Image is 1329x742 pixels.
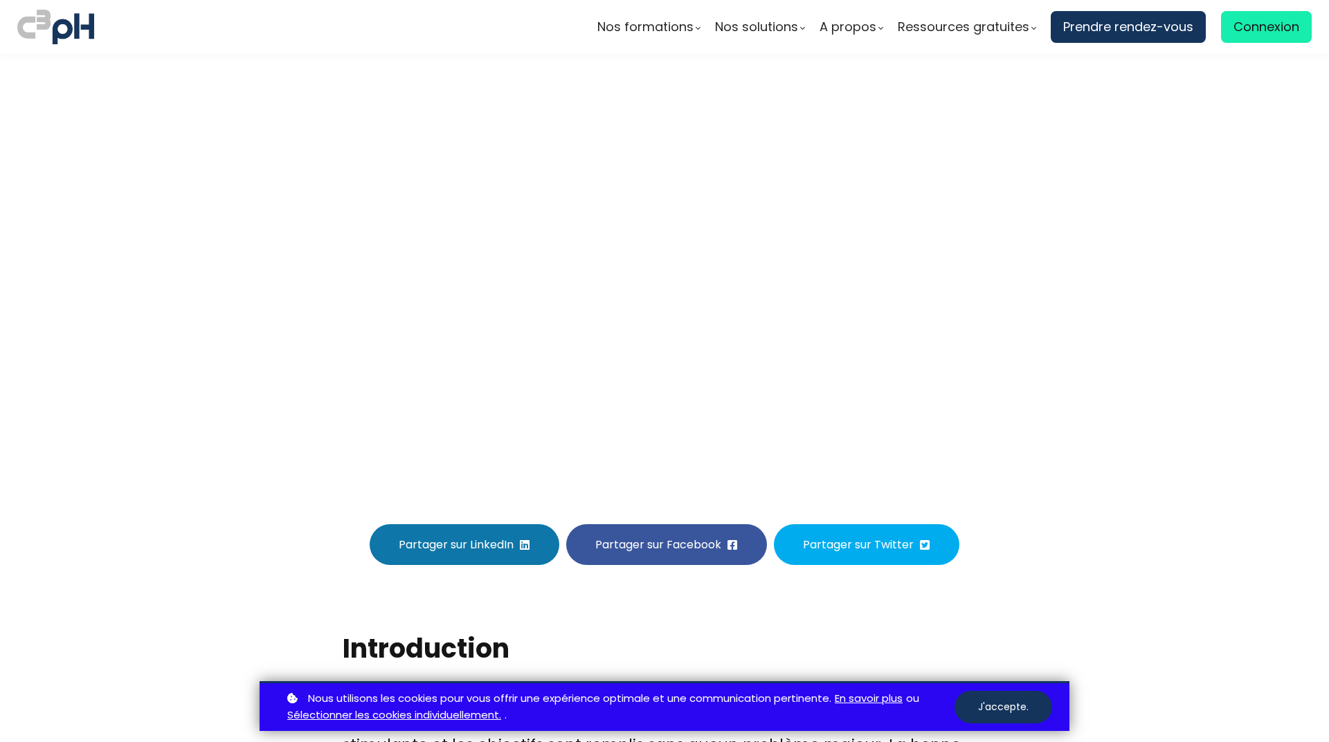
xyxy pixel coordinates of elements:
button: Partager sur Facebook [566,524,767,565]
a: En savoir plus [835,690,903,707]
a: Sélectionner les cookies individuellement. [287,707,501,724]
h2: Introduction [343,631,986,666]
a: Connexion [1221,11,1312,43]
span: Ressources gratuites [898,17,1029,37]
img: logo C3PH [17,7,94,47]
span: Prendre rendez-vous [1063,17,1193,37]
button: Partager sur Twitter [774,524,959,565]
span: Nos solutions [715,17,798,37]
button: Partager sur LinkedIn [370,524,559,565]
span: Nos formations [597,17,694,37]
button: J'accepte. [955,691,1052,723]
span: Nous utilisons les cookies pour vous offrir une expérience optimale et une communication pertinente. [308,690,831,707]
span: Partager sur Facebook [595,536,721,553]
a: Prendre rendez-vous [1051,11,1206,43]
span: Partager sur LinkedIn [399,536,514,553]
span: Connexion [1233,17,1299,37]
p: ou . [284,690,955,725]
span: Partager sur Twitter [803,536,914,553]
span: A propos [820,17,876,37]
